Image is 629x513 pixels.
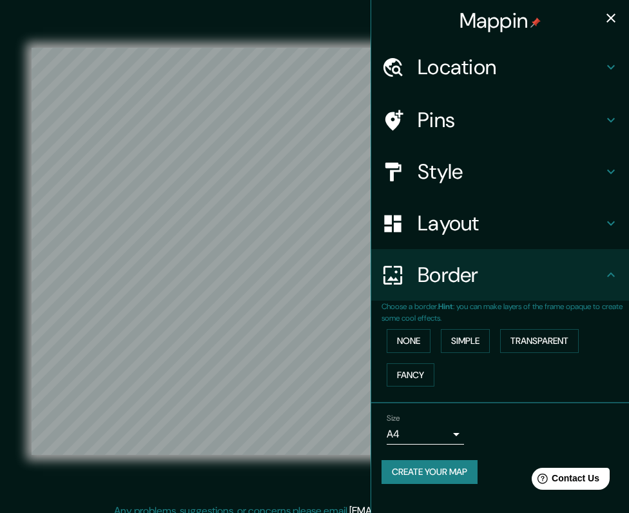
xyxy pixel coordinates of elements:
[371,197,629,249] div: Layout
[387,363,434,387] button: Fancy
[371,41,629,93] div: Location
[382,301,629,324] p: Choose a border. : you can make layers of the frame opaque to create some cool effects.
[387,329,431,353] button: None
[32,48,606,455] canvas: Map
[371,146,629,197] div: Style
[438,301,453,312] b: Hint
[514,463,615,499] iframe: Help widget launcher
[418,262,603,288] h4: Border
[387,413,400,424] label: Size
[382,460,478,484] button: Create your map
[418,54,603,80] h4: Location
[460,8,541,34] h4: Mappin
[371,94,629,146] div: Pins
[418,210,603,236] h4: Layout
[418,159,603,185] h4: Style
[371,249,629,301] div: Border
[418,107,603,133] h4: Pins
[500,329,579,353] button: Transparent
[441,329,490,353] button: Simple
[530,17,541,28] img: pin-icon.png
[387,424,464,445] div: A4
